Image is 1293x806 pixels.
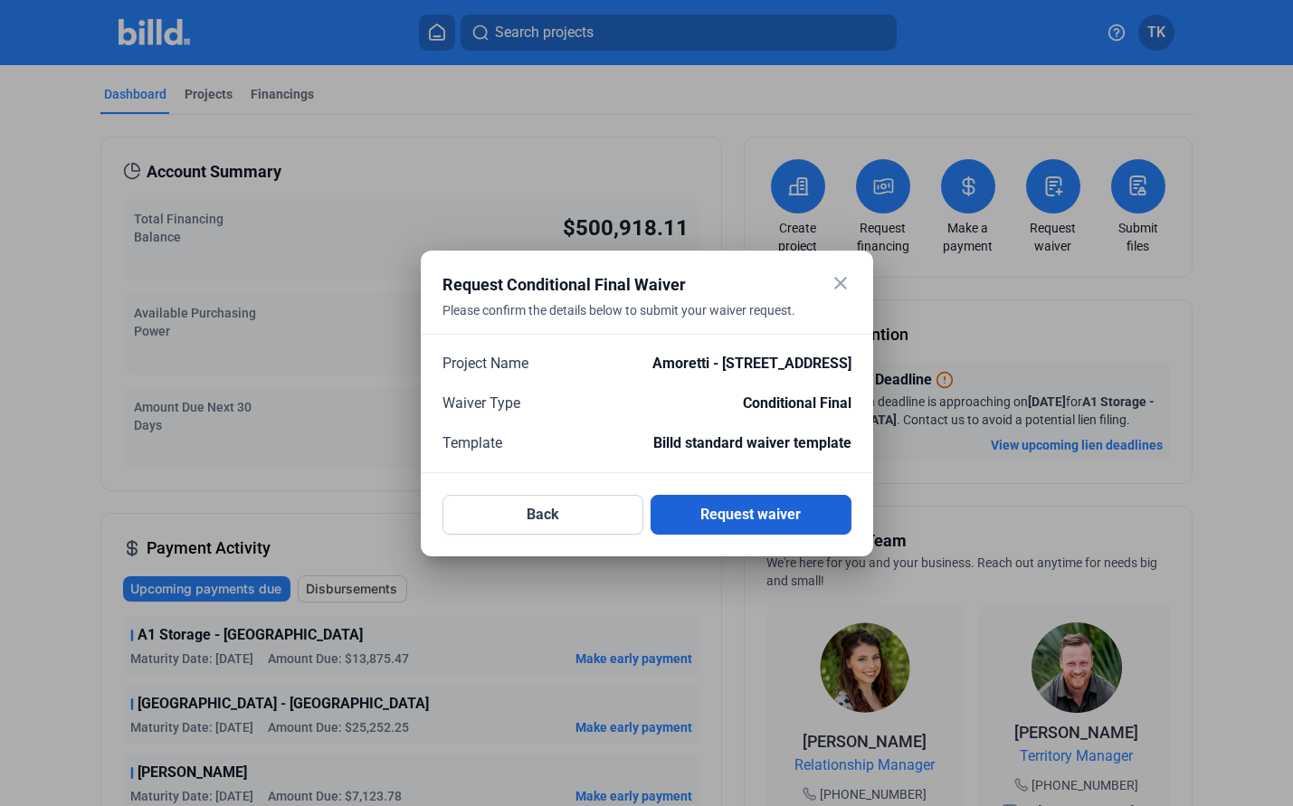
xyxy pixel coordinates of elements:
div: Please confirm the details below to submit your waiver request. [442,301,806,341]
span: Template [442,432,502,454]
span: Waiver Type [442,393,520,414]
button: Back [442,495,643,535]
div: Request Conditional Final Waiver [442,272,806,298]
span: Conditional Final [743,393,851,414]
span: Amoretti - [STREET_ADDRESS] [652,353,851,375]
span: Billd standard waiver template [653,432,851,454]
button: Request waiver [651,495,851,535]
span: Project Name [442,353,528,375]
mat-icon: close [830,272,851,294]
